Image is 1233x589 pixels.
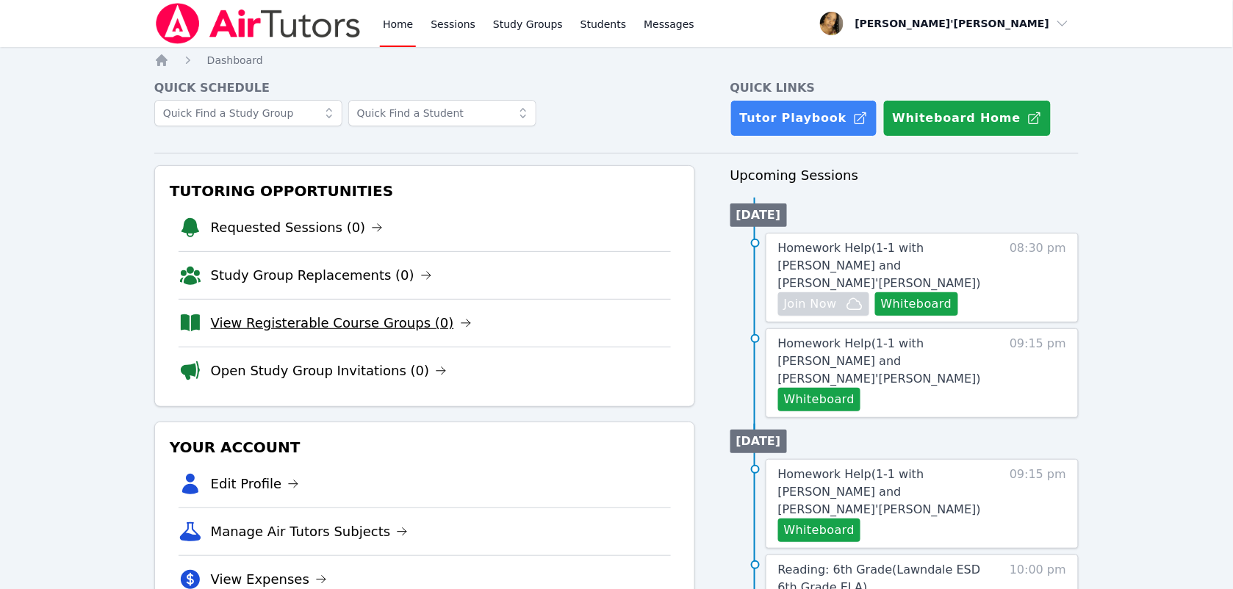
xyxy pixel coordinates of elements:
[1010,239,1066,316] span: 08:30 pm
[778,241,981,290] span: Homework Help ( 1-1 with [PERSON_NAME] and [PERSON_NAME]'[PERSON_NAME] )
[778,239,994,292] a: Homework Help(1-1 with [PERSON_NAME] and [PERSON_NAME]'[PERSON_NAME])
[154,79,695,97] h4: Quick Schedule
[211,521,409,542] a: Manage Air Tutors Subjects
[730,100,877,137] a: Tutor Playbook
[730,165,1079,186] h3: Upcoming Sessions
[211,361,447,381] a: Open Study Group Invitations (0)
[778,335,994,388] a: Homework Help(1-1 with [PERSON_NAME] and [PERSON_NAME]'[PERSON_NAME])
[875,292,958,316] button: Whiteboard
[730,203,787,227] li: [DATE]
[784,295,837,313] span: Join Now
[211,217,384,238] a: Requested Sessions (0)
[730,430,787,453] li: [DATE]
[167,178,683,204] h3: Tutoring Opportunities
[348,100,536,126] input: Quick Find a Student
[644,17,694,32] span: Messages
[211,265,432,286] a: Study Group Replacements (0)
[207,53,263,68] a: Dashboard
[211,313,472,333] a: View Registerable Course Groups (0)
[154,100,342,126] input: Quick Find a Study Group
[1010,466,1066,542] span: 09:15 pm
[730,79,1079,97] h4: Quick Links
[778,518,861,542] button: Whiteboard
[211,474,300,494] a: Edit Profile
[778,292,869,316] button: Join Now
[883,100,1052,137] button: Whiteboard Home
[778,336,981,386] span: Homework Help ( 1-1 with [PERSON_NAME] and [PERSON_NAME]'[PERSON_NAME] )
[778,466,994,518] a: Homework Help(1-1 with [PERSON_NAME] and [PERSON_NAME]'[PERSON_NAME])
[154,53,1079,68] nav: Breadcrumb
[167,434,683,460] h3: Your Account
[1010,335,1066,411] span: 09:15 pm
[207,54,263,66] span: Dashboard
[778,388,861,411] button: Whiteboard
[778,467,981,516] span: Homework Help ( 1-1 with [PERSON_NAME] and [PERSON_NAME]'[PERSON_NAME] )
[154,3,362,44] img: Air Tutors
